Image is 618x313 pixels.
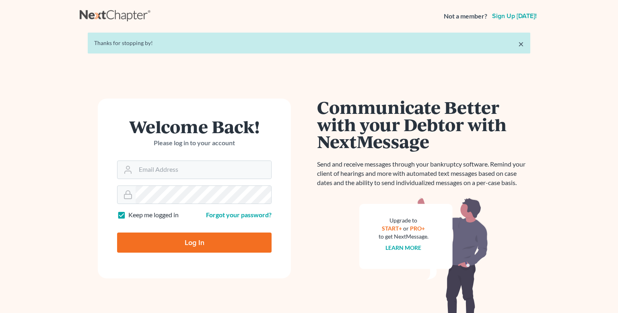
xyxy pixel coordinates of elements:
[136,161,271,179] input: Email Address
[317,160,530,187] p: Send and receive messages through your bankruptcy software. Remind your client of hearings and mo...
[518,39,524,49] a: ×
[128,210,179,220] label: Keep me logged in
[94,39,524,47] div: Thanks for stopping by!
[117,233,272,253] input: Log In
[444,12,487,21] strong: Not a member?
[379,233,428,241] div: to get NextMessage.
[317,99,530,150] h1: Communicate Better with your Debtor with NextMessage
[386,244,422,251] a: Learn more
[410,225,425,232] a: PRO+
[382,225,402,232] a: START+
[117,138,272,148] p: Please log in to your account
[379,216,428,224] div: Upgrade to
[404,225,409,232] span: or
[117,118,272,135] h1: Welcome Back!
[490,13,538,19] a: Sign up [DATE]!
[206,211,272,218] a: Forgot your password?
